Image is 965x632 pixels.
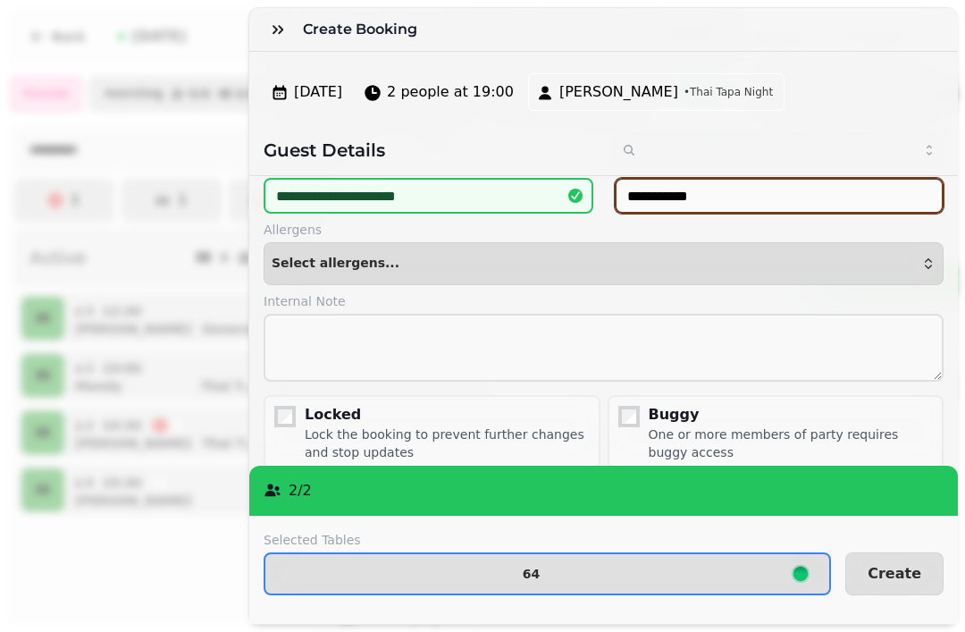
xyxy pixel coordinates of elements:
[264,221,944,239] label: Allergens
[559,81,678,103] span: [PERSON_NAME]
[264,531,831,549] label: Selected Tables
[649,404,936,426] div: Buggy
[305,426,592,461] div: Lock the booking to prevent further changes and stop updates
[264,138,597,163] h2: Guest Details
[264,552,831,595] button: 64
[272,257,399,271] span: Select allergens...
[868,567,921,581] span: Create
[649,426,936,461] div: One or more members of party requires buggy access
[387,81,514,103] span: 2 people at 19:00
[523,568,540,580] p: 64
[264,292,944,310] label: Internal Note
[303,19,424,40] h3: Create Booking
[305,404,592,426] div: Locked
[684,85,773,99] span: • Thai Tapa Night
[294,81,342,103] span: [DATE]
[264,242,944,285] button: Select allergens...
[845,552,944,595] button: Create
[289,480,312,501] p: 2 / 2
